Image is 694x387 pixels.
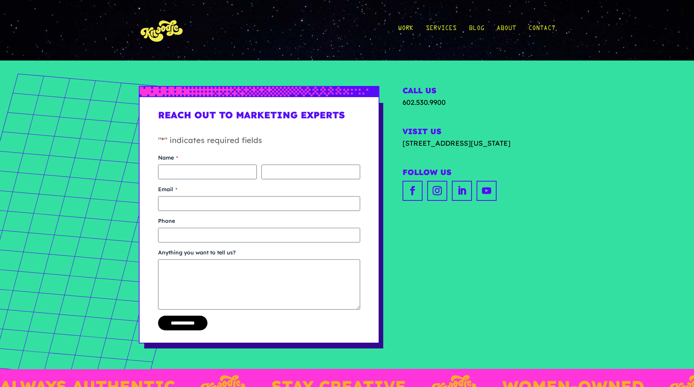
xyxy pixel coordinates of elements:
[158,109,360,127] h1: Reach Out to Marketing Experts
[158,135,360,154] p: " " indicates required fields
[140,87,379,96] img: px-grad-blue-short.svg
[403,168,555,179] h2: Follow Us
[528,12,555,48] a: Contact
[426,12,456,48] a: Services
[158,249,360,256] label: Anything you want to tell us?
[158,154,178,162] legend: Name
[427,181,447,201] a: instagram
[403,181,423,201] a: facebook
[469,12,484,48] a: Blog
[477,181,497,201] a: youtube
[398,12,413,48] a: Work
[403,98,446,107] a: 602.530.9900
[497,12,516,48] a: About
[158,185,360,193] label: Email
[403,86,555,97] h2: Call Us
[403,127,555,138] h2: Visit Us
[158,217,360,225] label: Phone
[452,181,472,201] a: linkedin
[403,138,555,148] a: [STREET_ADDRESS][US_STATE]
[139,12,185,48] img: KnoLogo(yellow)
